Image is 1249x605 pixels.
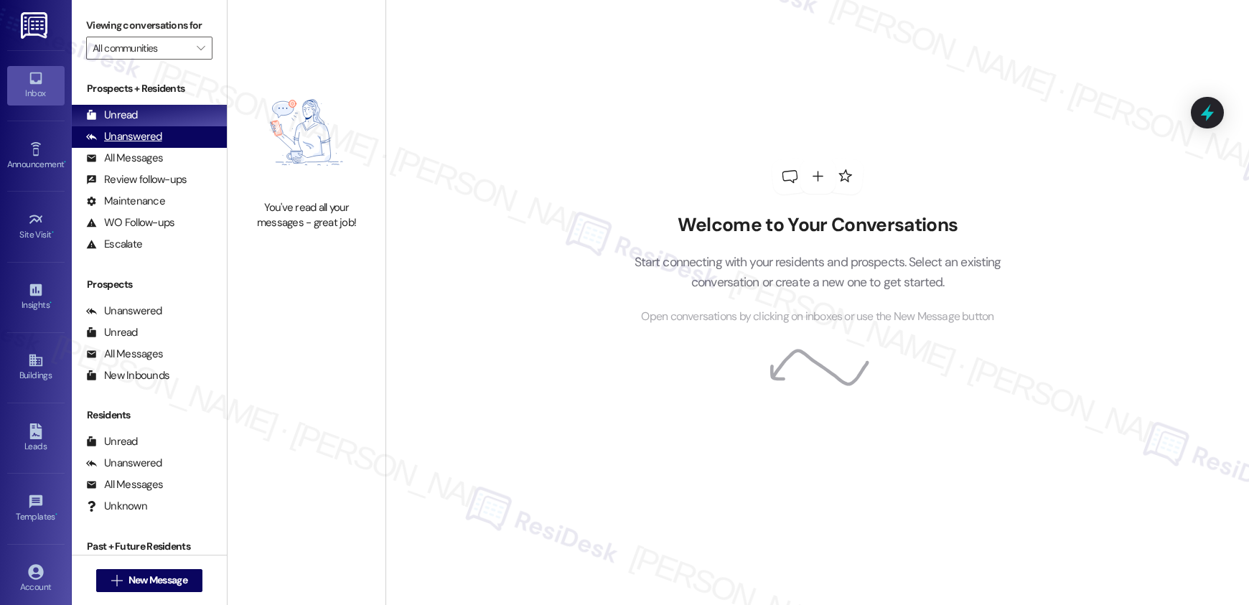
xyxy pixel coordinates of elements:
span: • [52,228,54,238]
i:  [197,42,205,54]
p: Start connecting with your residents and prospects. Select an existing conversation or create a n... [612,252,1023,293]
div: Prospects + Residents [72,81,227,96]
span: New Message [128,573,187,588]
div: You've read all your messages - great job! [243,200,370,231]
input: All communities [93,37,190,60]
div: WO Follow-ups [86,215,174,230]
a: Templates • [7,489,65,528]
span: • [55,510,57,520]
label: Viewing conversations for [86,14,212,37]
div: Unread [86,434,138,449]
div: All Messages [86,477,163,492]
i:  [111,575,122,586]
img: empty-state [243,72,370,193]
div: Unread [86,325,138,340]
div: All Messages [86,347,163,362]
span: Open conversations by clicking on inboxes or use the New Message button [641,308,993,326]
div: Maintenance [86,194,165,209]
a: Buildings [7,348,65,387]
button: New Message [96,569,202,592]
div: All Messages [86,151,163,166]
img: ResiDesk Logo [21,12,50,39]
div: Unanswered [86,129,162,144]
a: Inbox [7,66,65,105]
span: • [64,157,66,167]
a: Site Visit • [7,207,65,246]
div: Review follow-ups [86,172,187,187]
div: Unknown [86,499,147,514]
a: Leads [7,419,65,458]
a: Account [7,560,65,599]
div: Unread [86,108,138,123]
div: Unanswered [86,456,162,471]
h2: Welcome to Your Conversations [612,214,1023,237]
div: Past + Future Residents [72,539,227,554]
span: • [50,298,52,308]
div: Prospects [72,277,227,292]
div: New Inbounds [86,368,169,383]
div: Unanswered [86,304,162,319]
div: Residents [72,408,227,423]
a: Insights • [7,278,65,316]
div: Escalate [86,237,142,252]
